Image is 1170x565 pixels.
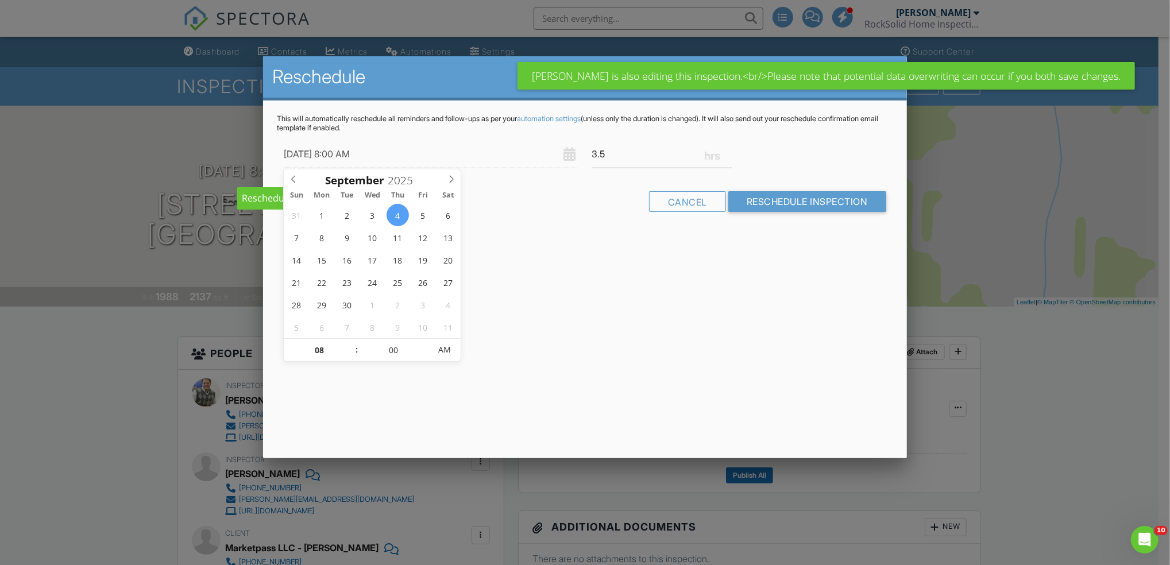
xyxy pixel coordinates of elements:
[387,293,409,316] span: October 2, 2025
[435,192,461,199] span: Sat
[361,271,384,293] span: September 24, 2025
[285,226,308,249] span: September 7, 2025
[437,249,459,271] span: September 20, 2025
[412,249,434,271] span: September 19, 2025
[272,65,897,88] h2: Reschedule
[311,249,333,271] span: September 15, 2025
[728,191,886,212] input: Reschedule Inspection
[385,192,410,199] span: Thu
[358,339,429,362] input: Scroll to increment
[326,175,385,186] span: Scroll to increment
[437,271,459,293] span: September 27, 2025
[285,316,308,338] span: October 5, 2025
[285,271,308,293] span: September 21, 2025
[437,293,459,316] span: October 4, 2025
[437,316,459,338] span: October 11, 2025
[311,271,333,293] span: September 22, 2025
[387,226,409,249] span: September 11, 2025
[387,249,409,271] span: September 18, 2025
[361,249,384,271] span: September 17, 2025
[361,226,384,249] span: September 10, 2025
[355,338,358,361] span: :
[387,204,409,226] span: September 4, 2025
[410,192,435,199] span: Fri
[311,316,333,338] span: October 6, 2025
[285,204,308,226] span: August 31, 2025
[361,316,384,338] span: October 8, 2025
[277,114,893,133] p: This will automatically reschedule all reminders and follow-ups as per your (unless only the dura...
[311,293,333,316] span: September 29, 2025
[1131,526,1159,554] iframe: Intercom live chat
[336,204,358,226] span: September 2, 2025
[437,204,459,226] span: September 6, 2025
[649,191,726,212] div: Cancel
[412,226,434,249] span: September 12, 2025
[387,271,409,293] span: September 25, 2025
[412,271,434,293] span: September 26, 2025
[437,226,459,249] span: September 13, 2025
[336,316,358,338] span: October 7, 2025
[334,192,360,199] span: Tue
[361,204,384,226] span: September 3, 2025
[429,338,461,361] span: Click to toggle
[412,316,434,338] span: October 10, 2025
[311,204,333,226] span: September 1, 2025
[285,293,308,316] span: September 28, 2025
[361,293,384,316] span: October 1, 2025
[360,192,385,199] span: Wed
[412,204,434,226] span: September 5, 2025
[387,316,409,338] span: October 9, 2025
[336,226,358,249] span: September 9, 2025
[385,173,423,188] input: Scroll to increment
[336,271,358,293] span: September 23, 2025
[412,293,434,316] span: October 3, 2025
[284,339,354,362] input: Scroll to increment
[336,249,358,271] span: September 16, 2025
[311,226,333,249] span: September 8, 2025
[518,62,1135,90] div: [PERSON_NAME] is also editing this inspection.<br/>Please note that potential data overwriting ca...
[285,249,308,271] span: September 14, 2025
[284,192,309,199] span: Sun
[1154,526,1168,535] span: 10
[309,192,334,199] span: Mon
[517,114,581,123] a: automation settings
[336,293,358,316] span: September 30, 2025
